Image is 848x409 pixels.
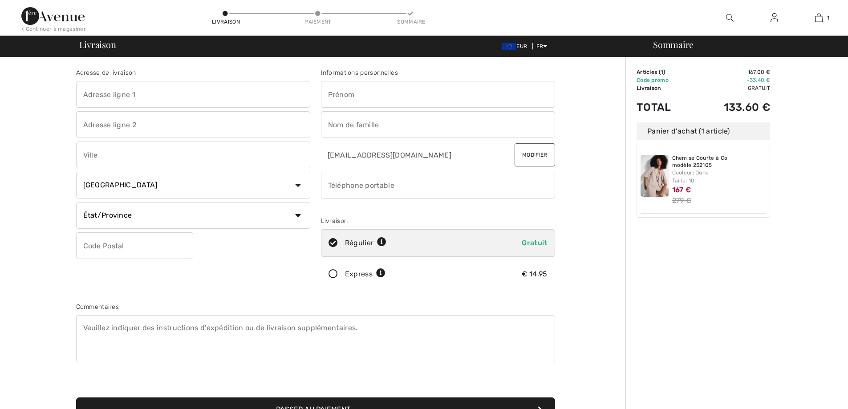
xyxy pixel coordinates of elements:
[21,7,85,25] img: 1ère Avenue
[672,155,767,169] a: Chemise Courte à Col modèle 252105
[672,169,767,185] div: Couleur: Dune Taille: 10
[672,186,691,194] span: 167 €
[815,12,823,23] img: Mon panier
[637,76,694,84] td: Code promo
[637,122,770,140] div: Panier d'achat (1 article)
[21,25,86,33] div: < Continuer à magasiner
[672,196,692,205] s: 279 €
[321,81,555,108] input: Prénom
[637,92,694,122] td: Total
[304,18,331,26] div: Paiement
[771,12,778,23] img: Mes infos
[694,92,770,122] td: 133.60 €
[637,68,694,76] td: Articles ( )
[522,239,547,247] span: Gratuit
[76,142,310,168] input: Ville
[321,68,555,77] div: Informations personnelles
[694,76,770,84] td: -33.40 €
[694,84,770,92] td: Gratuit
[212,18,239,26] div: Livraison
[321,142,497,168] input: Courriel
[515,143,555,166] button: Modifier
[797,12,840,23] a: 1
[522,269,547,279] div: € 14.95
[321,216,555,226] div: Livraison
[763,12,785,24] a: Se connecter
[661,69,663,75] span: 1
[76,111,310,138] input: Adresse ligne 2
[76,232,193,259] input: Code Postal
[641,155,669,197] img: Chemise Courte à Col modèle 252105
[397,18,424,26] div: Sommaire
[76,81,310,108] input: Adresse ligne 1
[321,111,555,138] input: Nom de famille
[827,14,829,22] span: 1
[79,40,116,49] span: Livraison
[321,172,555,198] input: Téléphone portable
[345,238,387,248] div: Régulier
[637,84,694,92] td: Livraison
[502,43,516,50] img: Euro
[76,68,310,77] div: Adresse de livraison
[502,43,531,49] span: EUR
[642,40,843,49] div: Sommaire
[76,302,555,312] div: Commentaires
[694,68,770,76] td: 167.00 €
[536,43,548,49] span: FR
[345,269,385,279] div: Express
[726,12,734,23] img: recherche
